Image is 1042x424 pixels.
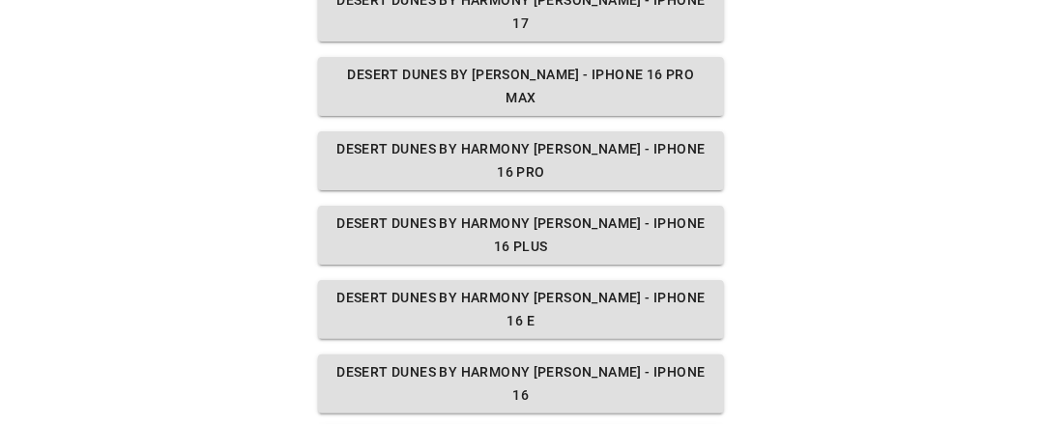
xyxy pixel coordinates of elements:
[318,280,724,339] button: Desert Dunes by Harmony [PERSON_NAME] - iPhone 16 E
[318,206,724,265] button: Desert Dunes by Harmony [PERSON_NAME] - iPhone 16 Plus
[318,131,724,190] button: Desert Dunes by Harmony [PERSON_NAME] - iPhone 16 Pro
[318,354,724,413] button: Desert Dunes by Harmony [PERSON_NAME] - iPhone 16
[318,57,724,116] button: Desert Dunes by [PERSON_NAME] - iPhone 16 Pro Max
